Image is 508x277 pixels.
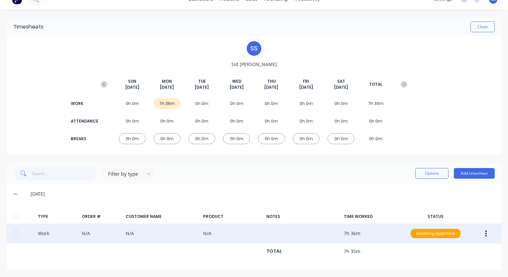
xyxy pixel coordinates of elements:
[407,214,464,220] div: STATUS
[189,98,215,109] div: 0h 0m
[231,61,277,68] span: Sid [PERSON_NAME]
[126,214,198,220] div: CUSTOMER NAME
[246,40,262,57] div: S S
[195,84,209,90] span: [DATE]
[293,133,320,144] div: 0h 0m
[31,190,495,198] div: [DATE]
[119,116,146,127] div: 0h 0m
[266,214,338,220] div: NOTES
[264,84,278,90] span: [DATE]
[128,78,136,84] span: SUN
[154,116,181,127] div: 0h 0m
[334,84,348,90] span: [DATE]
[327,133,354,144] div: 0h 0m
[293,116,320,127] div: 0h 0m
[267,78,276,84] span: THU
[223,116,250,127] div: 0h 0m
[13,23,44,31] div: Timesheets
[258,98,285,109] div: 0h 0m
[362,98,389,109] div: 7h 36m
[38,214,76,220] div: TYPE
[415,168,448,179] button: Options
[189,133,215,144] div: 0h 0m
[293,98,320,109] div: 0h 0m
[337,78,345,84] span: SAT
[470,22,495,32] button: Close
[327,116,354,127] div: 0h 0m
[71,101,97,107] div: WORK
[327,98,354,109] div: 0h 0m
[299,84,313,90] span: [DATE]
[362,133,389,144] div: 0h 0m
[82,214,120,220] div: ORDER #
[230,84,244,90] span: [DATE]
[362,116,389,127] div: 0h 0m
[223,98,250,109] div: 0h 0m
[154,98,181,109] div: 7h 36m
[189,116,215,127] div: 0h 0m
[232,78,241,84] span: WED
[258,116,285,127] div: 0h 0m
[369,81,382,87] span: TOTAL
[303,78,309,84] span: FRI
[119,98,146,109] div: 0h 0m
[162,78,172,84] span: MON
[71,136,97,142] div: BREAKS
[119,133,146,144] div: 0h 0m
[203,214,261,220] div: PRODUCT
[411,229,460,238] div: Awaiting Approval
[32,167,97,180] input: Search...
[344,214,402,220] div: TIME WORKED
[71,118,97,124] div: ATTENDANCE
[198,78,206,84] span: TUE
[454,168,495,179] button: Add timesheet
[154,133,181,144] div: 0h 0m
[125,84,139,90] span: [DATE]
[223,133,250,144] div: 0h 0m
[258,133,285,144] div: 0h 0m
[160,84,174,90] span: [DATE]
